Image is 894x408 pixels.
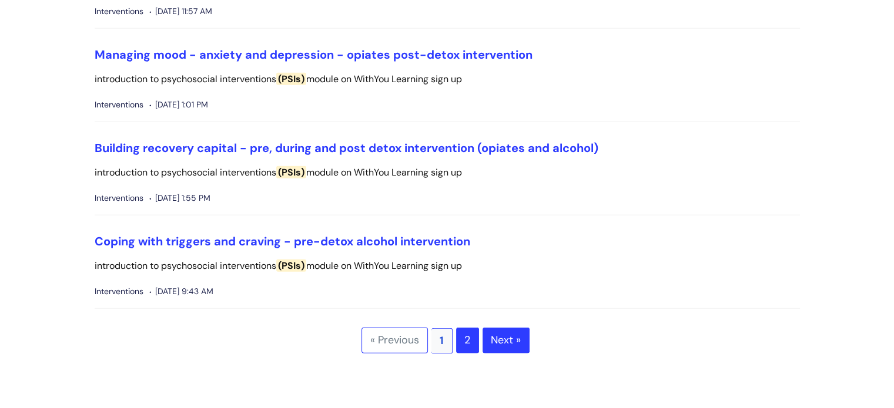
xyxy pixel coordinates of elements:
[456,328,479,353] a: 2
[149,97,208,112] span: [DATE] 1:01 PM
[95,258,800,275] p: introduction to psychosocial interventions module on WithYou Learning sign up
[95,284,143,299] span: Interventions
[95,140,598,156] a: Building recovery capital - pre, during and post detox intervention (opiates and alcohol)
[95,191,143,205] span: Interventions
[276,73,306,85] span: (PSIs)
[431,328,453,354] span: 1
[276,259,306,272] span: (PSIs)
[361,328,428,353] span: « Previous
[149,4,212,19] span: [DATE] 11:57 AM
[95,71,800,88] p: introduction to psychosocial interventions module on WithYou Learning sign up
[483,328,530,353] a: Next »
[149,191,210,205] span: [DATE] 1:55 PM
[95,97,143,112] span: Interventions
[95,47,533,62] a: Managing mood - anxiety and depression - opiates post-detox intervention
[95,4,143,19] span: Interventions
[276,166,306,178] span: (PSIs)
[95,234,470,249] a: Coping with triggers and craving - pre-detox alcohol intervention
[95,164,800,181] p: introduction to psychosocial interventions module on WithYou Learning sign up
[149,284,213,299] span: [DATE] 9:43 AM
